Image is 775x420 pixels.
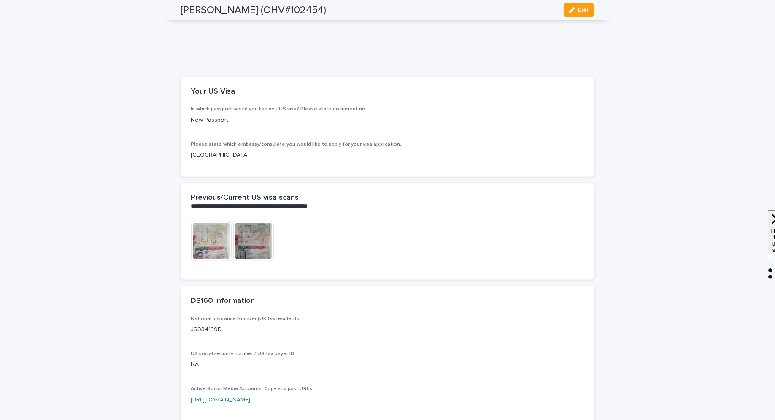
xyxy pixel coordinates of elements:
h2: [PERSON_NAME] (OHV#102454) [181,4,327,16]
span: Edit [578,7,589,13]
h2: Your US Visa [191,87,235,96]
button: Edit [564,3,594,17]
p: NA [191,360,584,369]
span: Active Social Media Accounts: Copy and past URL's [191,386,313,391]
h2: DS160 Information [191,297,255,306]
span: In which passport would you like you US visa? Please state document no. [191,107,367,112]
span: Please state which embassy/consulate you would like to apply for your visa application. [191,142,402,147]
span: National Insurance Number (UK tax residents) [191,316,301,321]
span: US social security number / US tax payer ID [191,351,295,356]
a: [URL][DOMAIN_NAME] [191,397,251,403]
h2: Previous/Current US visa scans [191,193,299,203]
p: JS934139D [191,325,584,334]
p: New Passport [191,116,584,125]
p: [GEOGRAPHIC_DATA] [191,151,584,160]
